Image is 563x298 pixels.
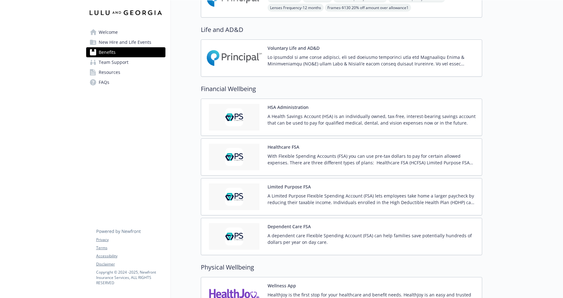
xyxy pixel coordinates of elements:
[96,270,165,285] p: Copyright © 2024 - 2025 , Newfront Insurance Services, ALL RIGHTS RESERVED
[206,223,263,250] img: PS Administrators carrier logo
[96,253,165,259] a: Accessibility
[99,27,118,37] span: Welcome
[86,47,165,57] a: Benefits
[268,144,299,150] button: Healthcare FSA
[268,54,477,67] p: Lo ipsumdol si ame conse adipisci, eli sed doeiusmo temporinci utla etd Magnaaliqu Enima & Minimv...
[96,237,165,243] a: Privacy
[268,232,477,245] p: A dependent care Flexible Spending Account (FSA) can help families save potentially hundreds of d...
[99,67,120,77] span: Resources
[325,4,411,12] span: Frames - $130 20% off amount over allowance1
[206,45,263,71] img: Principal Financial Group Inc carrier logo
[86,67,165,77] a: Resources
[206,183,263,210] img: PS Administrators carrier logo
[86,57,165,67] a: Team Support
[268,153,477,166] p: With Flexible Spending Accounts (FSA) you can use pre-tax dollars to pay for certain allowed expe...
[99,47,116,57] span: Benefits
[99,57,128,67] span: Team Support
[96,261,165,267] a: Disclaimer
[201,84,482,94] h2: Financial Wellbeing
[86,27,165,37] a: Welcome
[96,245,165,251] a: Terms
[206,144,263,170] img: PS Administrators carrier logo
[268,104,309,110] button: HSA Administration
[86,77,165,87] a: FAQs
[268,282,296,289] button: Wellness App
[201,263,482,272] h2: Physical Wellbeing
[268,113,477,126] p: A Health Savings Account (HSA) is an individually owned, tax-free, interest-bearing savings accou...
[99,77,109,87] span: FAQs
[201,25,482,34] h2: Life and AD&D
[268,183,311,190] button: Limited Purpose FSA
[268,193,477,206] p: A Limited Purpose Flexible Spending Account (FSA) lets employees take home a larger paycheck by r...
[99,37,151,47] span: New Hire and Life Events
[268,223,311,230] button: Dependent Care FSA
[206,104,263,131] img: PS Administrators carrier logo
[86,37,165,47] a: New Hire and Life Events
[268,45,320,51] button: Voluntary Life and AD&D
[268,4,324,12] span: Lenses Frequency - 12 months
